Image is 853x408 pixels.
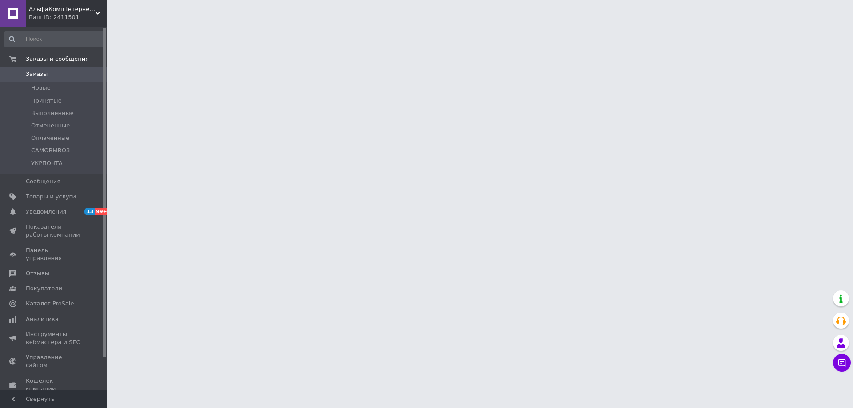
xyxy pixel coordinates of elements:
[833,354,851,372] button: Чат с покупателем
[31,97,62,105] span: Принятые
[26,377,82,393] span: Кошелек компании
[84,208,95,215] span: 13
[26,285,62,293] span: Покупатели
[31,159,63,167] span: УКРПОЧТА
[31,122,70,130] span: Отмененные
[31,134,69,142] span: Оплаченные
[26,330,82,346] span: Инструменты вебмастера и SEO
[26,353,82,369] span: Управление сайтом
[26,223,82,239] span: Показатели работы компании
[26,269,49,277] span: Отзывы
[31,84,51,92] span: Новые
[29,5,96,13] span: АльфаКомп Інтернет магазин
[26,70,48,78] span: Заказы
[26,193,76,201] span: Товары и услуги
[29,13,107,21] div: Ваш ID: 2411501
[26,300,74,308] span: Каталог ProSale
[26,208,66,216] span: Уведомления
[26,55,89,63] span: Заказы и сообщения
[26,246,82,262] span: Панель управления
[26,178,60,186] span: Сообщения
[31,147,70,154] span: САМОВЫВОЗ
[31,109,74,117] span: Выполненные
[95,208,109,215] span: 99+
[26,315,59,323] span: Аналитика
[4,31,105,47] input: Поиск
